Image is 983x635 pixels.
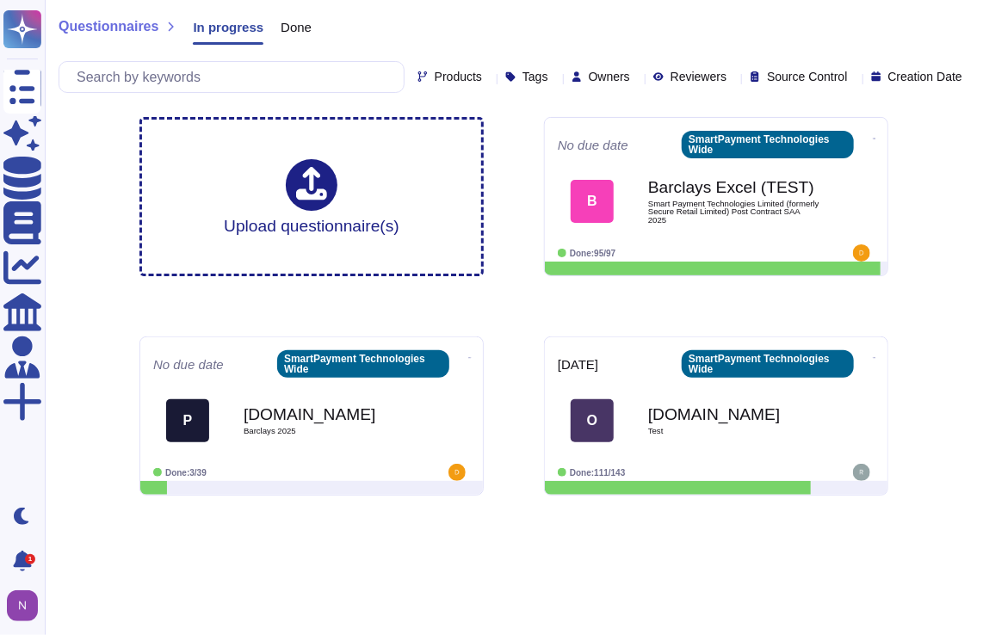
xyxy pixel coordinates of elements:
[448,464,466,481] img: user
[558,139,628,151] span: No due date
[153,358,224,371] span: No due date
[648,406,820,422] b: [DOMAIN_NAME]
[648,179,820,195] b: Barclays Excel (TEST)
[224,159,399,234] div: Upload questionnaire(s)
[570,468,626,478] span: Done: 111/143
[571,399,614,442] div: O
[3,587,50,625] button: user
[193,21,263,34] span: In progress
[244,427,416,435] span: Barclays 2025
[571,180,614,223] div: B
[25,554,35,564] div: 1
[558,358,598,371] span: [DATE]
[165,468,207,478] span: Done: 3/39
[7,590,38,621] img: user
[853,244,870,262] img: user
[277,350,449,378] div: SmartPayment Technologies Wide
[888,71,962,83] span: Creation Date
[281,21,312,34] span: Done
[767,71,847,83] span: Source Control
[522,71,548,83] span: Tags
[648,427,820,435] span: Test
[570,249,615,258] span: Done: 95/97
[648,200,820,225] span: Smart Payment Technologies Limited (formerly Secure Retail Limited) Post Contract SAA 2025
[682,350,854,378] div: SmartPayment Technologies Wide
[244,406,416,422] b: [DOMAIN_NAME]
[853,464,870,481] img: user
[435,71,482,83] span: Products
[68,62,404,92] input: Search by keywords
[59,20,158,34] span: Questionnaires
[671,71,726,83] span: Reviewers
[166,399,209,442] div: P
[682,131,854,158] div: SmartPayment Technologies Wide
[589,71,630,83] span: Owners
